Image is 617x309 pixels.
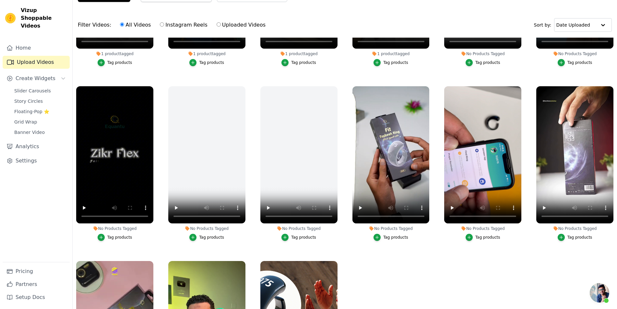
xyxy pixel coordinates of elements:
[352,226,430,231] div: No Products Tagged
[466,234,500,241] button: Tag products
[374,59,408,66] button: Tag products
[567,235,592,240] div: Tag products
[160,21,208,29] label: Instagram Reels
[536,226,613,231] div: No Products Tagged
[260,226,338,231] div: No Products Tagged
[291,60,316,65] div: Tag products
[281,59,316,66] button: Tag products
[160,22,164,27] input: Instagram Reels
[3,72,70,85] button: Create Widgets
[444,51,521,56] div: No Products Tagged
[3,278,70,291] a: Partners
[281,234,316,241] button: Tag products
[352,51,430,56] div: 1 product tagged
[558,234,592,241] button: Tag products
[260,51,338,56] div: 1 product tagged
[10,128,70,137] a: Banner Video
[3,56,70,69] a: Upload Videos
[567,60,592,65] div: Tag products
[189,59,224,66] button: Tag products
[98,234,132,241] button: Tag products
[14,88,51,94] span: Slider Carousels
[444,226,521,231] div: No Products Tagged
[78,18,269,32] div: Filter Videos:
[10,107,70,116] a: Floating-Pop ⭐
[76,226,153,231] div: No Products Tagged
[3,42,70,54] a: Home
[98,59,132,66] button: Tag products
[199,235,224,240] div: Tag products
[466,59,500,66] button: Tag products
[76,51,153,56] div: 1 product tagged
[217,22,221,27] input: Uploaded Videos
[16,75,55,82] span: Create Widgets
[3,140,70,153] a: Analytics
[475,60,500,65] div: Tag products
[14,98,43,104] span: Story Circles
[168,226,245,231] div: No Products Tagged
[475,235,500,240] div: Tag products
[14,108,49,115] span: Floating-Pop ⭐
[199,60,224,65] div: Tag products
[10,97,70,106] a: Story Circles
[590,283,609,303] a: Open chat
[21,6,67,30] span: Vizup Shoppable Videos
[10,117,70,126] a: Grid Wrap
[120,22,124,27] input: All Videos
[383,235,408,240] div: Tag products
[383,60,408,65] div: Tag products
[558,59,592,66] button: Tag products
[3,291,70,304] a: Setup Docs
[168,51,245,56] div: 1 product tagged
[14,119,37,125] span: Grid Wrap
[291,235,316,240] div: Tag products
[107,60,132,65] div: Tag products
[5,13,16,23] img: Vizup
[107,235,132,240] div: Tag products
[10,86,70,95] a: Slider Carousels
[536,51,613,56] div: No Products Tagged
[120,21,151,29] label: All Videos
[216,21,266,29] label: Uploaded Videos
[189,234,224,241] button: Tag products
[3,154,70,167] a: Settings
[14,129,45,136] span: Banner Video
[3,265,70,278] a: Pricing
[534,18,612,32] div: Sort by:
[374,234,408,241] button: Tag products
